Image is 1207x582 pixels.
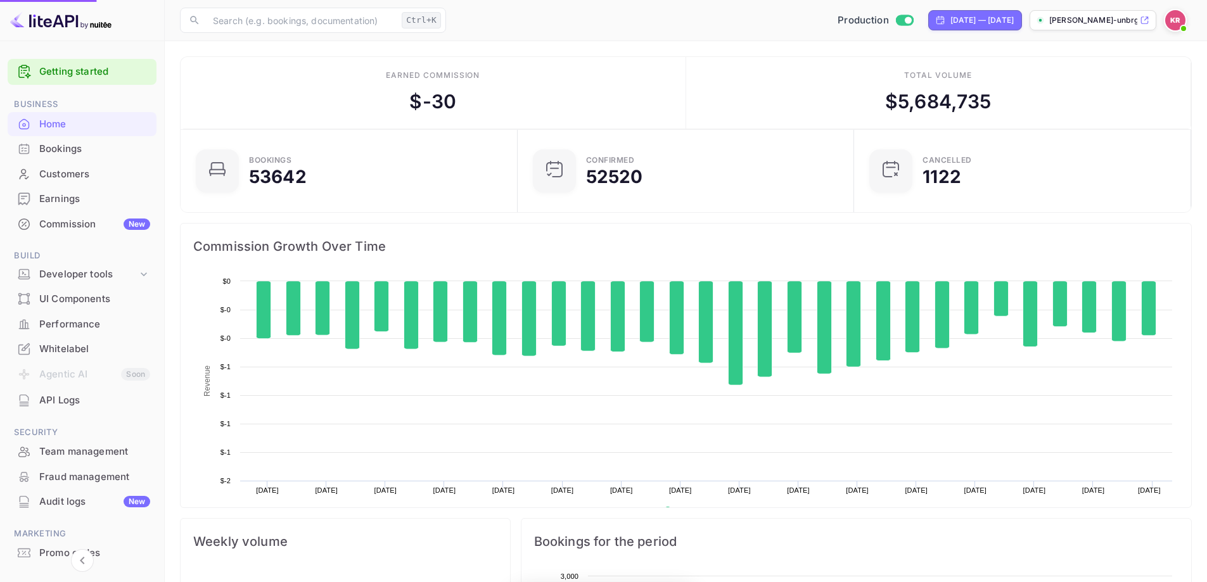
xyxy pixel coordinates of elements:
[39,65,150,79] a: Getting started
[39,445,150,459] div: Team management
[1023,486,1046,494] text: [DATE]
[39,495,150,509] div: Audit logs
[205,8,397,33] input: Search (e.g. bookings, documentation)
[193,531,497,552] span: Weekly volume
[220,420,231,427] text: $-1
[8,465,156,490] div: Fraud management
[904,70,972,81] div: Total volume
[203,365,212,396] text: Revenue
[39,546,150,560] div: Promo codes
[8,541,156,566] div: Promo codes
[39,470,150,484] div: Fraud management
[8,263,156,286] div: Developer tools
[39,117,150,132] div: Home
[374,486,397,494] text: [DATE]
[586,156,635,164] div: Confirmed
[220,477,231,484] text: $-2
[8,440,156,464] div: Team management
[222,277,231,285] text: $0
[8,98,156,111] span: Business
[8,162,156,186] a: Customers
[220,363,231,370] text: $-1
[220,448,231,456] text: $-1
[8,426,156,440] span: Security
[846,486,869,494] text: [DATE]
[8,337,156,362] div: Whitelabel
[8,287,156,312] div: UI Components
[8,112,156,136] a: Home
[220,391,231,399] text: $-1
[560,573,578,580] text: 3,000
[220,306,231,313] text: $-0
[950,15,1014,26] div: [DATE] — [DATE]
[249,156,291,164] div: Bookings
[8,137,156,161] div: Bookings
[8,465,156,488] a: Fraud management
[905,486,928,494] text: [DATE]
[39,317,150,332] div: Performance
[8,162,156,187] div: Customers
[8,337,156,360] a: Whitelabel
[409,87,456,116] div: $ -30
[8,212,156,237] div: CommissionNew
[39,192,150,206] div: Earnings
[610,486,633,494] text: [DATE]
[8,312,156,337] div: Performance
[923,156,972,164] div: CANCELLED
[551,486,574,494] text: [DATE]
[39,292,150,307] div: UI Components
[8,137,156,160] a: Bookings
[220,334,231,342] text: $-0
[386,70,480,81] div: Earned commission
[39,142,150,156] div: Bookings
[39,342,150,357] div: Whitelabel
[1049,15,1137,26] p: [PERSON_NAME]-unbrg.[PERSON_NAME]...
[8,212,156,236] a: CommissionNew
[8,249,156,263] span: Build
[71,549,94,572] button: Collapse navigation
[8,59,156,85] div: Getting started
[964,486,987,494] text: [DATE]
[124,218,150,230] div: New
[728,486,751,494] text: [DATE]
[8,541,156,564] a: Promo codes
[8,112,156,137] div: Home
[885,87,992,116] div: $ 5,684,735
[256,486,279,494] text: [DATE]
[193,236,1178,256] span: Commission Growth Over Time
[433,486,456,494] text: [DATE]
[838,13,889,28] span: Production
[8,527,156,541] span: Marketing
[315,486,338,494] text: [DATE]
[534,531,1178,552] span: Bookings for the period
[8,490,156,514] div: Audit logsNew
[8,388,156,412] a: API Logs
[787,486,810,494] text: [DATE]
[402,12,441,28] div: Ctrl+K
[8,287,156,310] a: UI Components
[39,167,150,182] div: Customers
[1082,486,1105,494] text: [DATE]
[8,312,156,336] a: Performance
[39,393,150,408] div: API Logs
[1138,486,1161,494] text: [DATE]
[8,440,156,463] a: Team management
[39,267,137,282] div: Developer tools
[8,187,156,212] div: Earnings
[124,496,150,507] div: New
[10,10,112,30] img: LiteAPI logo
[676,507,708,516] text: Revenue
[8,388,156,413] div: API Logs
[586,168,643,186] div: 52520
[669,486,692,494] text: [DATE]
[833,13,918,28] div: Switch to Sandbox mode
[1165,10,1185,30] img: Kobus Roux
[8,490,156,513] a: Audit logsNew
[492,486,515,494] text: [DATE]
[923,168,961,186] div: 1122
[249,168,307,186] div: 53642
[39,217,150,232] div: Commission
[8,187,156,210] a: Earnings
